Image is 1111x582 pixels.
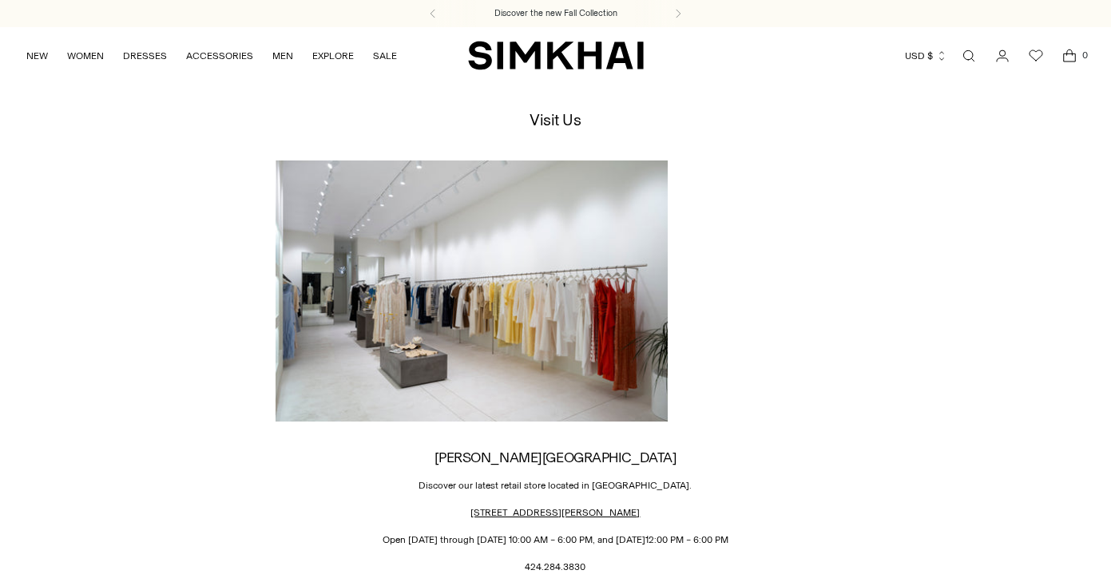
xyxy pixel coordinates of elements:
h1: Visit Us [530,111,581,129]
a: EXPLORE [312,38,354,73]
a: Discover the new Fall Collection [494,7,617,20]
a: SALE [373,38,397,73]
button: USD $ [905,38,947,73]
h2: [PERSON_NAME][GEOGRAPHIC_DATA] [276,449,835,465]
span: 12:00 PM – 6:00 PM [645,534,728,545]
a: Wishlist [1020,40,1052,72]
a: ACCESSORIES [186,38,253,73]
span: 0 [1077,48,1092,62]
a: MEN [272,38,293,73]
a: [STREET_ADDRESS][PERSON_NAME] [470,507,640,518]
a: DRESSES [123,38,167,73]
a: SIMKHAI [468,40,644,71]
a: Go to the account page [986,40,1018,72]
a: NEW [26,38,48,73]
p: Discover our latest retail store located in [GEOGRAPHIC_DATA]. [276,478,835,493]
p: Open [DATE] through [DATE] 10:00 AM – 6:00 PM, and [DATE] [276,533,835,547]
a: WOMEN [67,38,104,73]
p: 424.284.3830 [276,560,835,574]
a: Open cart modal [1053,40,1085,72]
a: Open search modal [953,40,985,72]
